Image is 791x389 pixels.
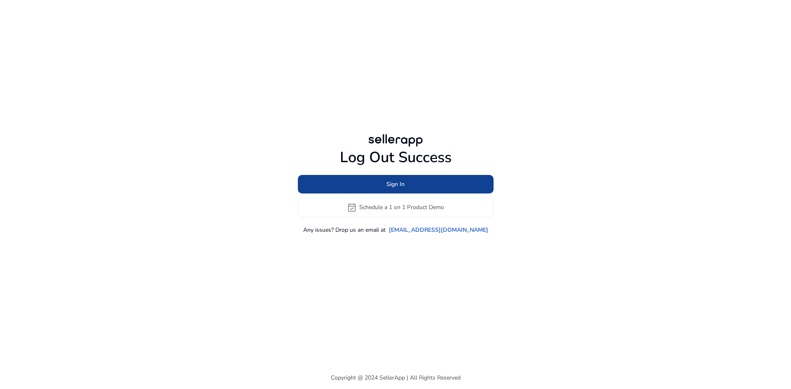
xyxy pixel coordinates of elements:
span: event_available [347,203,357,212]
span: Sign In [386,180,405,189]
h1: Log Out Success [298,149,494,166]
button: event_availableSchedule a 1 on 1 Product Demo [298,198,494,217]
button: Sign In [298,175,494,193]
p: Any issues? Drop us an email at [303,226,386,234]
a: [EMAIL_ADDRESS][DOMAIN_NAME] [389,226,488,234]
